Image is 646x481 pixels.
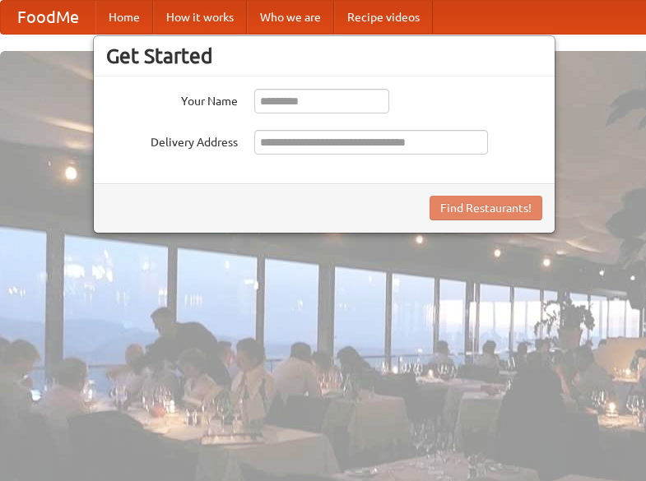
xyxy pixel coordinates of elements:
[106,89,238,109] label: Your Name
[106,130,238,150] label: Delivery Address
[247,1,334,34] a: Who we are
[430,196,542,220] button: Find Restaurants!
[1,1,95,34] a: FoodMe
[334,1,433,34] a: Recipe videos
[153,1,247,34] a: How it works
[106,44,542,68] h3: Get Started
[95,1,153,34] a: Home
